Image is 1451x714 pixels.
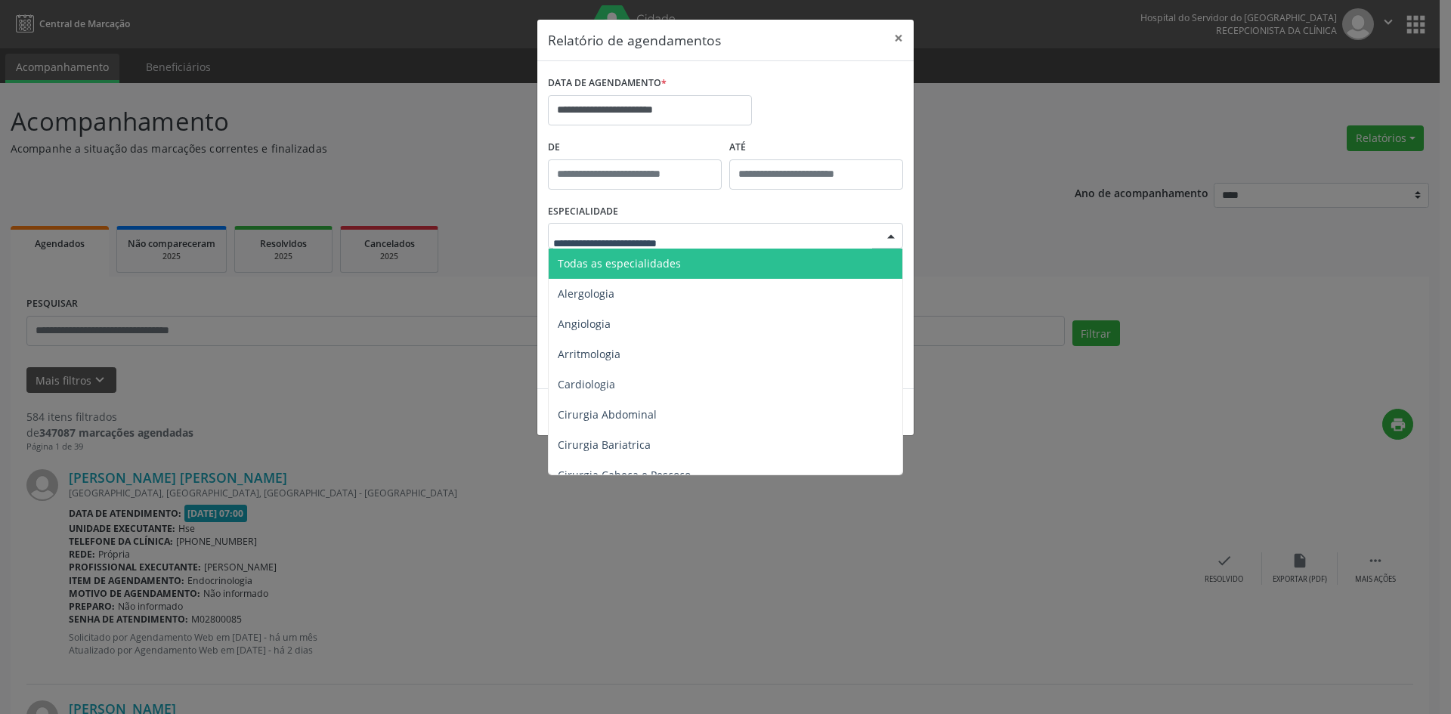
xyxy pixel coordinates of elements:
[558,407,657,422] span: Cirurgia Abdominal
[558,256,681,270] span: Todas as especialidades
[558,347,620,361] span: Arritmologia
[558,437,651,452] span: Cirurgia Bariatrica
[729,136,903,159] label: ATÉ
[558,377,615,391] span: Cardiologia
[883,20,914,57] button: Close
[558,317,611,331] span: Angiologia
[558,468,691,482] span: Cirurgia Cabeça e Pescoço
[548,30,721,50] h5: Relatório de agendamentos
[548,136,722,159] label: De
[548,200,618,224] label: ESPECIALIDADE
[548,72,667,95] label: DATA DE AGENDAMENTO
[558,286,614,301] span: Alergologia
